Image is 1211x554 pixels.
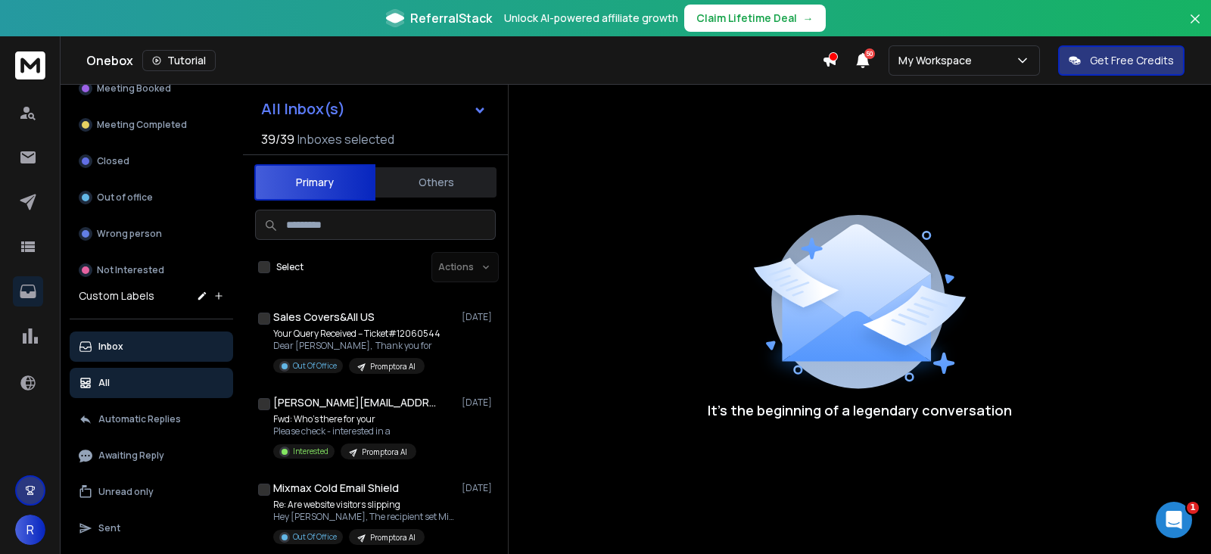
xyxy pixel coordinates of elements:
[70,182,233,213] button: Out of office
[97,155,129,167] p: Closed
[273,499,455,511] p: Re: Are website visitors slipping
[86,50,822,71] div: Onebox
[1090,53,1174,68] p: Get Free Credits
[142,50,216,71] button: Tutorial
[97,228,162,240] p: Wrong person
[504,11,678,26] p: Unlock AI-powered affiliate growth
[293,446,328,457] p: Interested
[462,311,496,323] p: [DATE]
[97,264,164,276] p: Not Interested
[273,425,416,437] p: Please check - interested in a
[898,53,978,68] p: My Workspace
[70,73,233,104] button: Meeting Booked
[98,486,154,498] p: Unread only
[708,400,1012,421] p: It’s the beginning of a legendary conversation
[70,219,233,249] button: Wrong person
[98,377,110,389] p: All
[70,146,233,176] button: Closed
[803,11,814,26] span: →
[293,360,337,372] p: Out Of Office
[97,191,153,204] p: Out of office
[70,331,233,362] button: Inbox
[462,397,496,409] p: [DATE]
[410,9,492,27] span: ReferralStack
[375,166,497,199] button: Others
[462,482,496,494] p: [DATE]
[293,531,337,543] p: Out Of Office
[261,101,345,117] h1: All Inbox(s)
[273,481,399,496] h1: Mixmax Cold Email Shield
[70,110,233,140] button: Meeting Completed
[70,513,233,543] button: Sent
[684,5,826,32] button: Claim Lifetime Deal→
[97,82,171,95] p: Meeting Booked
[98,450,164,462] p: Awaiting Reply
[70,477,233,507] button: Unread only
[1185,9,1205,45] button: Close banner
[15,515,45,545] button: R
[1187,502,1199,514] span: 1
[1156,502,1192,538] iframe: Intercom live chat
[70,440,233,471] button: Awaiting Reply
[1058,45,1185,76] button: Get Free Credits
[261,130,294,148] span: 39 / 39
[370,532,416,543] p: Promptora AI
[249,94,499,124] button: All Inbox(s)
[273,310,375,325] h1: Sales Covers&All US
[70,368,233,398] button: All
[273,511,455,523] p: Hey [PERSON_NAME], The recipient set Mixmax
[97,119,187,131] p: Meeting Completed
[273,413,416,425] p: Fwd: Who’s there for your
[362,447,407,458] p: Promptora AI
[70,404,233,434] button: Automatic Replies
[98,341,123,353] p: Inbox
[276,261,304,273] label: Select
[864,48,875,59] span: 50
[98,413,181,425] p: Automatic Replies
[98,522,120,534] p: Sent
[370,361,416,372] p: Promptora AI
[273,340,441,352] p: Dear [PERSON_NAME], Thank you for
[79,288,154,303] h3: Custom Labels
[273,395,440,410] h1: [PERSON_NAME][EMAIL_ADDRESS][DOMAIN_NAME]
[70,255,233,285] button: Not Interested
[297,130,394,148] h3: Inboxes selected
[254,164,375,201] button: Primary
[273,328,441,340] p: Your Query Received – Ticket#12060544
